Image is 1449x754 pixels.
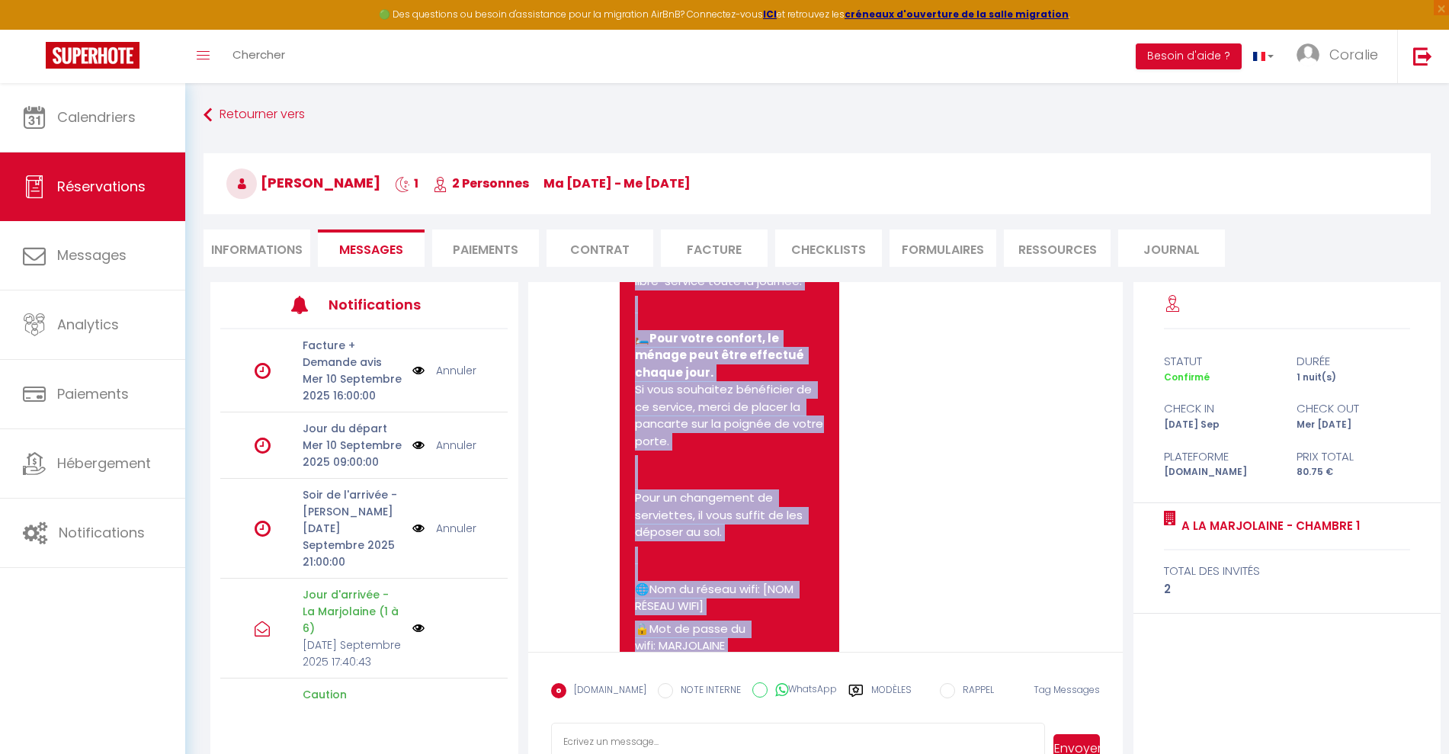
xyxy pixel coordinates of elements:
img: Super Booking [46,42,139,69]
span: Notifications [59,523,145,542]
p: Caution [303,686,402,703]
span: 1 [395,175,418,192]
div: [DATE] Sep [1154,418,1287,432]
span: Tag Messages [1034,683,1100,696]
h3: Notifications [329,287,448,322]
li: Contrat [547,229,653,267]
img: ... [1297,43,1319,66]
a: ... Coralie [1285,30,1397,83]
div: durée [1287,352,1420,371]
a: Annuler [436,437,476,454]
a: Chercher [221,30,297,83]
a: créneaux d'ouverture de la salle migration [845,8,1069,21]
div: Plateforme [1154,448,1287,466]
span: ma [DATE] - me [DATE] [543,175,691,192]
span: Coralie [1329,45,1378,64]
div: check in [1154,399,1287,418]
p: Pour un changement de serviettes, il vous suffit de les déposer au sol. [635,489,824,541]
div: total des invités [1164,562,1410,580]
li: Ressources [1004,229,1111,267]
img: NO IMAGE [412,362,425,379]
label: RAPPEL [955,683,994,700]
a: Retourner vers [204,101,1431,129]
span: 2 Personnes [433,175,529,192]
p: Jour du départ [303,420,402,437]
span: Analytics [57,315,119,334]
li: Journal [1118,229,1225,267]
a: Annuler [436,362,476,379]
span: Messages [339,241,403,258]
label: Modèles [871,683,912,710]
span: Réservations [57,177,146,196]
p: Mer 10 Septembre 2025 09:00:00 [303,437,402,470]
a: A la Marjolaine - Chambre 1 [1176,517,1360,535]
span: Paiements [57,384,129,403]
div: Prix total [1287,448,1420,466]
span: Messages [57,245,127,265]
button: Besoin d'aide ? [1136,43,1242,69]
label: NOTE INTERNE [673,683,741,700]
span: Confirmé [1164,371,1210,383]
p: Jour d'arrivée - La Marjolaine (1 à 6) [303,586,402,637]
li: CHECKLISTS [775,229,882,267]
div: check out [1287,399,1420,418]
span: Calendriers [57,107,136,127]
div: Mer [DATE] [1287,418,1420,432]
p: Facture + Demande avis [303,337,402,371]
span: 🔒 [635,621,649,637]
img: NO IMAGE [412,520,425,537]
span: 🌐 [635,581,649,597]
p: 🛏️ Si vous souhaitez bénéficier de ce service, merci de placer la pancarte sur la poignée de votr... [635,330,824,451]
p: Mer 10 Septembre 2025 16:00:00 [303,371,402,404]
li: Facture [661,229,768,267]
img: NO IMAGE [412,437,425,454]
a: Annuler [436,520,476,537]
span: [PERSON_NAME] [226,173,380,192]
span: Hébergement [57,454,151,473]
div: 80.75 € [1287,465,1420,480]
div: 2 [1164,580,1410,598]
div: [DOMAIN_NAME] [1154,465,1287,480]
strong: Pour votre confort, le ménage peut être effectué chaque jour. [635,330,806,380]
span: Chercher [232,47,285,63]
img: logout [1413,47,1432,66]
label: [DOMAIN_NAME] [566,683,646,700]
img: NO IMAGE [412,622,425,634]
div: statut [1154,352,1287,371]
div: 1 nuit(s) [1287,371,1420,385]
li: Paiements [432,229,539,267]
p: Mot de passe du wifi: MARJOLAINE [635,621,824,655]
li: Informations [204,229,310,267]
li: FORMULAIRES [890,229,996,267]
button: Ouvrir le widget de chat LiveChat [12,6,58,52]
p: [DATE] Septembre 2025 21:00:00 [303,520,402,570]
p: Nom du réseau wifi: [NOM RÉSEAU WIFI] [635,581,824,615]
label: WhatsApp [768,682,837,699]
p: Soir de l'arrivée - [PERSON_NAME] [303,486,402,520]
a: ICI [763,8,777,21]
p: [DATE] Septembre 2025 17:40:43 [303,637,402,670]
